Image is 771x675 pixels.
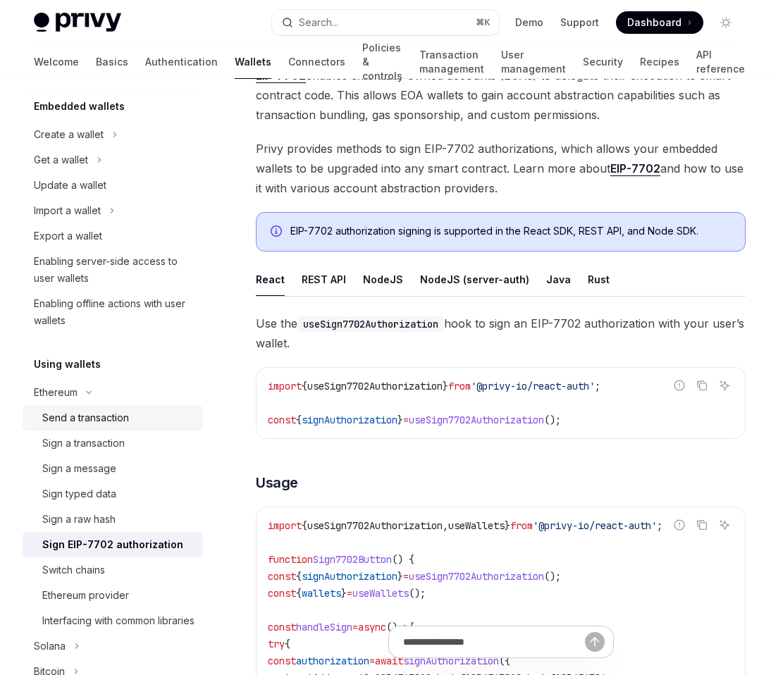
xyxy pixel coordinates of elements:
[588,263,610,296] div: Rust
[23,431,203,456] a: Sign a transaction
[616,11,703,34] a: Dashboard
[256,263,285,296] div: React
[299,14,338,31] div: Search...
[595,380,600,392] span: ;
[544,414,561,426] span: ();
[302,380,307,392] span: {
[505,519,510,532] span: }
[42,435,125,452] div: Sign a transaction
[42,409,129,426] div: Send a transaction
[715,11,737,34] button: Toggle dark mode
[443,519,448,532] span: ,
[302,519,307,532] span: {
[23,249,203,291] a: Enabling server-side access to user wallets
[42,511,116,528] div: Sign a raw hash
[145,45,218,79] a: Authentication
[23,147,203,173] button: Toggle Get a wallet section
[272,10,499,35] button: Open search
[302,414,397,426] span: signAuthorization
[42,612,195,629] div: Interfacing with common libraries
[34,177,106,194] div: Update a wallet
[23,291,203,333] a: Enabling offline actions with user wallets
[341,587,347,600] span: }
[23,608,203,633] a: Interfacing with common libraries
[23,173,203,198] a: Update a wallet
[23,223,203,249] a: Export a wallet
[419,45,484,79] a: Transaction management
[627,16,681,30] span: Dashboard
[403,626,585,657] input: Ask a question...
[256,139,746,198] span: Privy provides methods to sign EIP-7702 authorizations, which allows your embedded wallets to be ...
[34,356,101,373] h5: Using wallets
[533,519,657,532] span: '@privy-io/react-auth'
[42,460,116,477] div: Sign a message
[420,263,529,296] div: NodeJS (server-auth)
[403,414,409,426] span: =
[471,380,595,392] span: '@privy-io/react-auth'
[352,587,409,600] span: useWallets
[34,202,101,219] div: Import a wallet
[296,414,302,426] span: {
[268,553,313,566] span: function
[296,621,352,633] span: handleSign
[397,621,409,633] span: =>
[23,532,203,557] a: Sign EIP-7702 authorization
[476,17,491,28] span: ⌘ K
[544,570,561,583] span: ();
[268,414,296,426] span: const
[34,384,78,401] div: Ethereum
[34,638,66,655] div: Solana
[696,45,745,79] a: API reference
[347,587,352,600] span: =
[23,481,203,507] a: Sign typed data
[515,16,543,30] a: Demo
[409,621,414,633] span: {
[23,198,203,223] button: Toggle Import a wallet section
[297,316,444,332] code: useSign7702Authorization
[34,253,195,287] div: Enabling server-side access to user wallets
[510,519,533,532] span: from
[307,519,443,532] span: useSign7702Authorization
[693,516,711,534] button: Copy the contents from the code block
[397,414,403,426] span: }
[42,485,116,502] div: Sign typed data
[409,570,544,583] span: useSign7702Authorization
[34,45,79,79] a: Welcome
[560,16,599,30] a: Support
[268,519,302,532] span: import
[501,45,566,79] a: User management
[362,45,402,79] a: Policies & controls
[386,621,397,633] span: ()
[313,553,392,566] span: Sign7702Button
[302,587,341,600] span: wallets
[409,587,426,600] span: ();
[397,570,403,583] span: }
[352,621,358,633] span: =
[42,536,183,553] div: Sign EIP-7702 authorization
[256,314,746,353] span: Use the hook to sign an EIP-7702 authorization with your user’s wallet.
[34,126,104,143] div: Create a wallet
[409,414,544,426] span: useSign7702Authorization
[34,13,121,32] img: light logo
[23,456,203,481] a: Sign a message
[715,516,734,534] button: Ask AI
[23,557,203,583] a: Switch chains
[670,516,689,534] button: Report incorrect code
[288,45,345,79] a: Connectors
[235,45,271,79] a: Wallets
[256,66,746,125] span: enables externally owned accounts (EOAs) to delegate their execution to smart contract code. This...
[23,405,203,431] a: Send a transaction
[546,263,571,296] div: Java
[302,570,397,583] span: signAuthorization
[693,376,711,395] button: Copy the contents from the code block
[610,161,660,176] a: EIP-7702
[585,632,605,652] button: Send message
[358,621,386,633] span: async
[670,376,689,395] button: Report incorrect code
[448,380,471,392] span: from
[42,562,105,578] div: Switch chains
[640,45,679,79] a: Recipes
[271,225,285,240] svg: Info
[34,98,125,115] h5: Embedded wallets
[23,507,203,532] a: Sign a raw hash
